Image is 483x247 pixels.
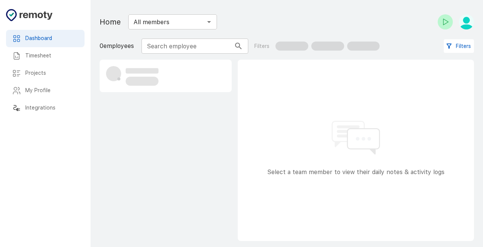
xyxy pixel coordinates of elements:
p: Filters [254,42,269,50]
div: My Profile [6,82,85,99]
h6: Integrations [25,104,78,112]
h1: Home [100,16,121,28]
h6: Timesheet [25,52,78,60]
h6: My Profile [25,86,78,95]
button: Filters [444,39,474,53]
h6: Dashboard [25,34,78,43]
div: Timesheet [6,47,85,65]
p: Select a team member to view their daily notes & activity logs [267,168,445,177]
h6: Projects [25,69,78,77]
div: Dashboard [6,30,85,47]
button: Marvah [456,11,474,32]
div: Integrations [6,99,85,117]
div: Projects [6,65,85,82]
p: 0 employees [100,42,134,51]
img: Marvah [459,14,474,29]
button: Check-in [438,14,453,29]
button: Open [204,17,214,27]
